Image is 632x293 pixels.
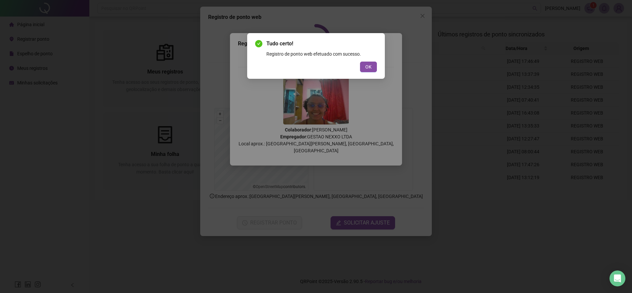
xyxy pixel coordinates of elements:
div: Registro de ponto web efetuado com sucesso. [266,50,377,58]
button: OK [360,62,377,72]
span: check-circle [255,40,262,47]
span: OK [365,63,372,71]
div: Open Intercom Messenger [609,270,625,286]
span: Tudo certo! [266,40,377,48]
